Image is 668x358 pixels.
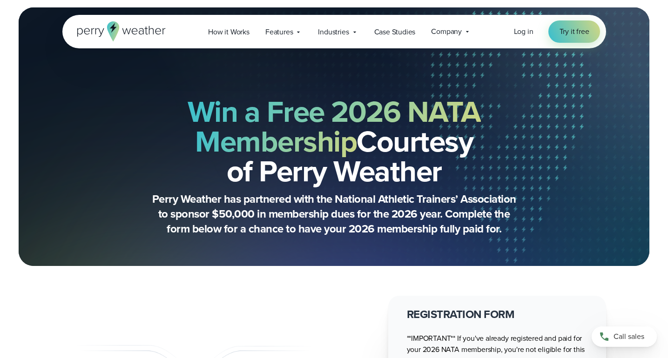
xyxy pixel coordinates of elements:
[374,27,416,38] span: Case Studies
[148,192,520,236] p: Perry Weather has partnered with the National Athletic Trainers’ Association to sponsor $50,000 i...
[614,331,644,342] span: Call sales
[109,97,560,186] h2: Courtesy of Perry Weather
[407,306,515,323] strong: REGISTRATION FORM
[548,20,601,43] a: Try it free
[208,27,250,38] span: How it Works
[188,90,481,163] strong: Win a Free 2026 NATA Membership
[265,27,293,38] span: Features
[592,326,657,347] a: Call sales
[431,26,462,37] span: Company
[560,26,589,37] span: Try it free
[514,26,533,37] a: Log in
[318,27,349,38] span: Industries
[200,22,257,41] a: How it Works
[366,22,424,41] a: Case Studies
